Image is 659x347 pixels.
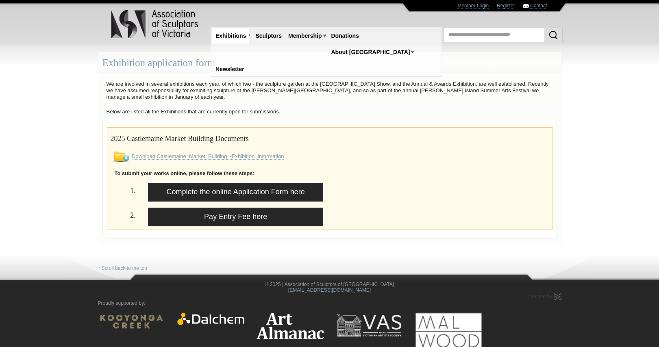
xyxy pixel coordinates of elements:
[212,28,249,43] a: Exhibitions
[98,300,561,306] p: Proudly supported by:
[111,8,200,40] img: logo.png
[98,265,147,271] a: ↑ Scroll back to the top
[252,28,285,43] a: Sculptors
[285,28,325,43] a: Membership
[98,312,165,331] img: Kooyonga Wines
[115,170,254,176] strong: To submit your works online, please follow these steps:
[288,287,371,293] a: [EMAIL_ADDRESS][DOMAIN_NAME]
[212,62,248,77] a: Newsletter
[548,30,558,40] img: Search
[92,282,568,294] div: © 2025 | Association of Sculptors of [GEOGRAPHIC_DATA]
[148,208,324,226] a: Pay Entry Fee here
[530,3,547,9] a: Contact
[528,294,552,299] span: Created by
[328,28,362,43] a: Donations
[328,45,413,60] a: About [GEOGRAPHIC_DATA]
[111,152,130,162] img: Download File
[102,79,557,102] p: We are involved in several exhibitions each year, of which two - the sculpture garden at the [GEO...
[554,293,561,300] img: Created by Marby
[148,183,324,202] a: Complete the online Application Form here
[102,106,557,117] p: Below are listed all the Exhibitions that are currently open for submissions.
[111,183,136,197] h2: 1.
[98,52,561,74] div: Exhibition application form
[497,3,515,9] a: Register
[257,312,324,339] img: Art Almanac
[528,294,561,299] a: Created by
[457,3,489,9] a: Member Login
[336,312,403,338] img: Victorian Artists Society
[523,4,529,8] img: Contact ASV
[111,208,136,222] h2: 2.
[111,131,549,145] h2: 2025 Castlemaine Market Building Documents
[177,312,244,325] img: Dalchem Products
[132,153,284,160] a: Download Castlemaine_Market_Building_-Exhibition_Information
